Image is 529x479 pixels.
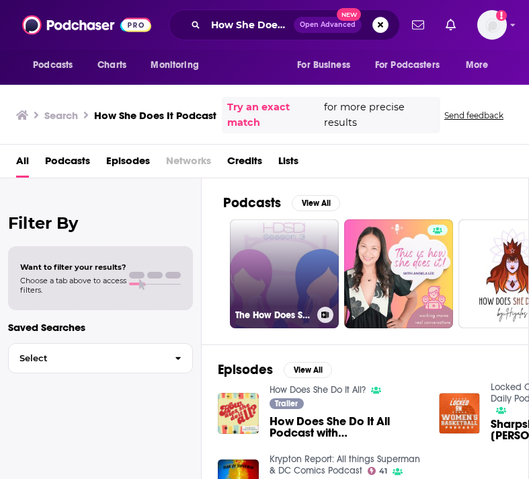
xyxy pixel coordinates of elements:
[218,361,332,378] a: EpisodesView All
[206,14,294,36] input: Search podcasts, credits, & more...
[440,13,461,36] a: Show notifications dropdown
[227,150,262,178] a: Credits
[8,343,193,373] button: Select
[9,354,164,363] span: Select
[300,22,356,28] span: Open Advanced
[106,150,150,178] a: Episodes
[368,467,388,475] a: 41
[169,9,400,40] div: Search podcasts, credits, & more...
[223,194,281,211] h2: Podcasts
[375,56,440,75] span: For Podcasters
[440,110,507,121] button: Send feedback
[22,12,151,38] img: Podchaser - Follow, Share and Rate Podcasts
[223,194,340,211] a: PodcastsView All
[407,13,430,36] a: Show notifications dropdown
[227,100,321,131] a: Try an exact match
[33,56,73,75] span: Podcasts
[324,100,435,131] span: for more precise results
[218,361,273,378] h2: Episodes
[141,52,216,78] button: open menu
[89,52,134,78] a: Charts
[94,109,216,122] h3: How She Does It Podcast
[24,52,90,78] button: open menu
[477,10,507,40] span: Logged in as paigerusher
[270,384,366,396] a: How Does She Do It All?
[456,52,505,78] button: open menu
[97,56,126,75] span: Charts
[270,453,420,476] a: Krypton Report: All things Superman & DC Comics Podcast
[379,468,387,474] span: 41
[45,150,90,178] a: Podcasts
[477,10,507,40] img: User Profile
[278,150,298,178] a: Lists
[270,416,423,439] a: How Does She Do It All Podcast with Olivia Howell
[337,8,361,21] span: New
[8,321,193,334] p: Saved Searches
[218,393,259,434] img: How Does She Do It All Podcast with Olivia Howell
[366,52,459,78] button: open menu
[275,400,298,408] span: Trailer
[44,109,78,122] h3: Search
[230,219,339,328] a: The How Does She Do It Podcast
[477,10,507,40] button: Show profile menu
[151,56,198,75] span: Monitoring
[8,213,193,233] h2: Filter By
[439,393,480,434] img: Sharpshooting Taylor Mikesell of Indiana Fever details how she does it | Women's Basketball Podcast
[297,56,350,75] span: For Business
[166,150,211,178] span: Networks
[466,56,489,75] span: More
[235,309,312,321] h3: The How Does She Do It Podcast
[292,195,340,211] button: View All
[294,17,362,33] button: Open AdvancedNew
[20,262,126,272] span: Want to filter your results?
[16,150,29,178] a: All
[496,10,507,21] svg: Add a profile image
[284,362,332,378] button: View All
[20,276,126,295] span: Choose a tab above to access filters.
[288,52,367,78] button: open menu
[270,416,423,439] span: How Does She Do It All Podcast with [PERSON_NAME]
